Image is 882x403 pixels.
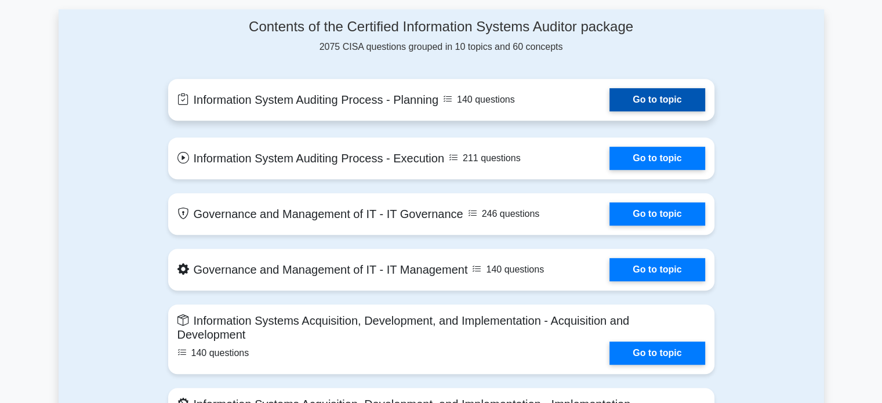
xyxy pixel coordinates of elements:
[168,19,714,54] div: 2075 CISA questions grouped in 10 topics and 60 concepts
[609,147,705,170] a: Go to topic
[168,19,714,35] h4: Contents of the Certified Information Systems Auditor package
[609,258,705,281] a: Go to topic
[609,88,705,111] a: Go to topic
[609,342,705,365] a: Go to topic
[609,202,705,226] a: Go to topic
